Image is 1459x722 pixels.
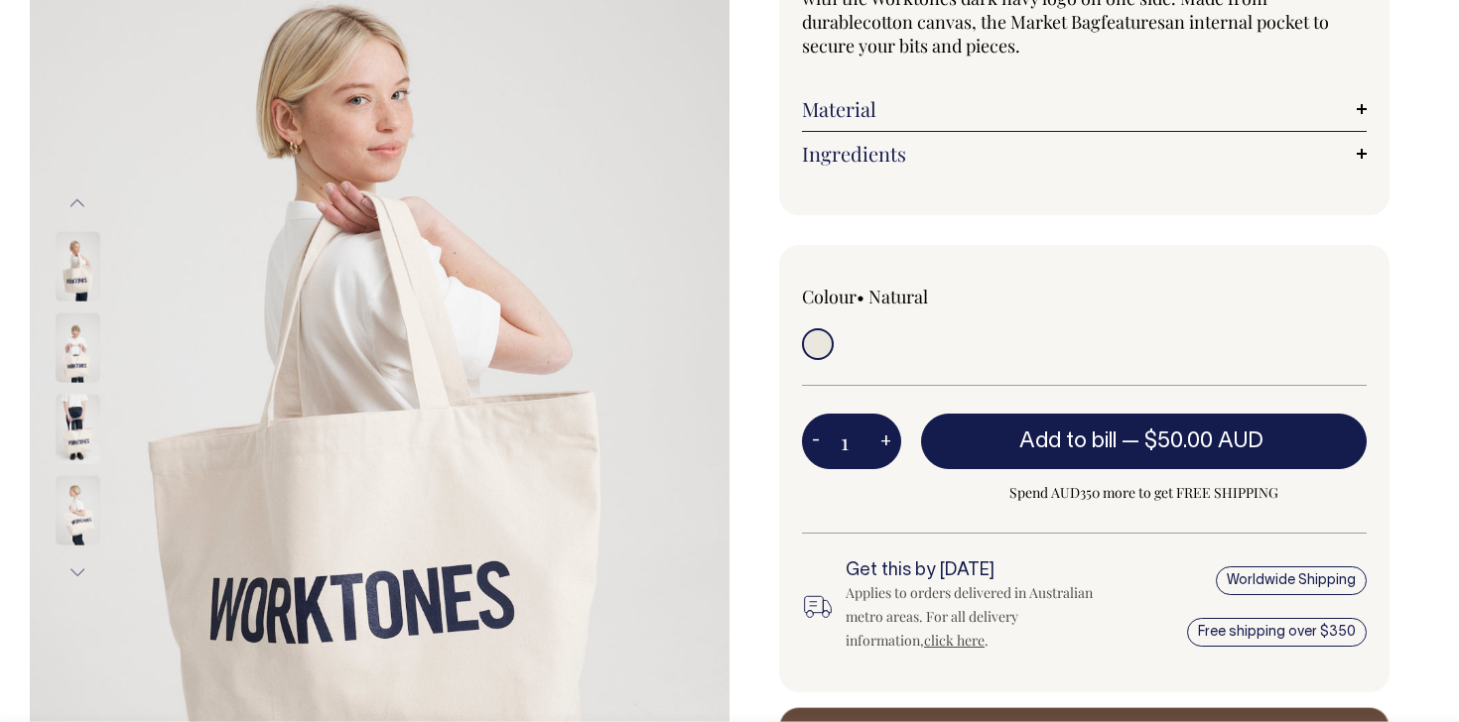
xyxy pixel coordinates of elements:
span: Spend AUD350 more to get FREE SHIPPING [921,481,1367,505]
span: cotton canvas, the Market Bag [862,10,1101,34]
img: Logo Market Bag [56,394,100,463]
span: • [857,285,864,308]
button: + [870,421,901,461]
div: Colour [802,285,1028,308]
button: - [802,421,830,461]
span: features [1101,10,1165,34]
label: Natural [868,285,928,308]
a: click here [924,631,985,650]
a: Material [802,97,1367,121]
img: Logo Market Bag [56,231,100,301]
button: Add to bill —$50.00 AUD [921,414,1367,469]
span: an internal pocket to secure your bits and pieces. [802,10,1329,58]
img: Logo Market Bag [56,475,100,544]
span: — [1122,431,1268,451]
div: Applies to orders delivered in Australian metro areas. For all delivery information, . [846,581,1110,653]
button: Previous [63,181,92,226]
span: Add to bill [1019,431,1117,451]
a: Ingredients [802,142,1367,166]
h6: Get this by [DATE] [846,561,1110,581]
span: $50.00 AUD [1144,431,1263,451]
button: Next [63,550,92,595]
img: Logo Market Bag [56,312,100,382]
